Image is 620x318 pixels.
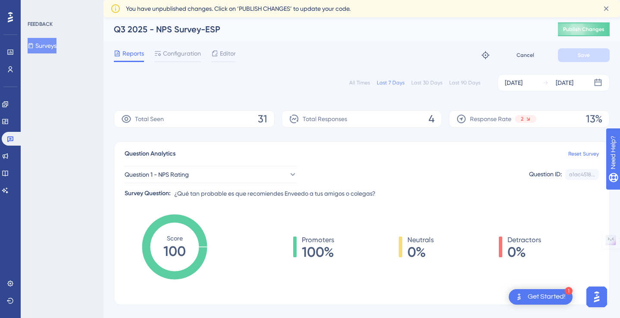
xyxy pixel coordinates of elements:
[578,52,590,59] span: Save
[584,284,610,310] iframe: UserGuiding AI Assistant Launcher
[568,150,599,157] a: Reset Survey
[411,79,442,86] div: Last 30 Days
[429,112,435,126] span: 4
[514,292,524,302] img: launcher-image-alternative-text
[407,245,434,259] span: 0%
[114,23,536,35] div: Q3 2025 - NPS Survey-ESP
[122,48,144,59] span: Reports
[258,112,267,126] span: 31
[220,48,236,59] span: Editor
[377,79,404,86] div: Last 7 Days
[507,245,541,259] span: 0%
[163,48,201,59] span: Configuration
[569,171,595,178] div: a1ac4518...
[507,235,541,245] span: Detractors
[505,78,523,88] div: [DATE]
[174,188,376,199] span: ¿Qué tan probable es que recomiendes Enveedo a tus amigos o colegas?
[163,243,186,259] tspan: 100
[28,21,53,28] div: FEEDBACK
[558,22,610,36] button: Publish Changes
[167,235,183,242] tspan: Score
[135,114,164,124] span: Total Seen
[302,235,334,245] span: Promoters
[449,79,480,86] div: Last 90 Days
[125,149,175,159] span: Question Analytics
[302,245,334,259] span: 100%
[499,48,551,62] button: Cancel
[349,79,370,86] div: All Times
[126,3,351,14] span: You have unpublished changes. Click on ‘PUBLISH CHANGES’ to update your code.
[517,52,534,59] span: Cancel
[509,289,573,305] div: Open Get Started! checklist, remaining modules: 1
[125,169,189,180] span: Question 1 - NPS Rating
[521,115,523,122] span: 2
[303,114,347,124] span: Total Responses
[558,48,610,62] button: Save
[20,2,54,12] span: Need Help?
[563,26,604,33] span: Publish Changes
[125,166,297,183] button: Question 1 - NPS Rating
[407,235,434,245] span: Neutrals
[125,188,171,199] div: Survey Question:
[28,38,56,53] button: Surveys
[565,287,573,295] div: 1
[529,169,562,180] div: Question ID:
[528,292,566,302] div: Get Started!
[470,114,511,124] span: Response Rate
[586,112,602,126] span: 13%
[556,78,573,88] div: [DATE]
